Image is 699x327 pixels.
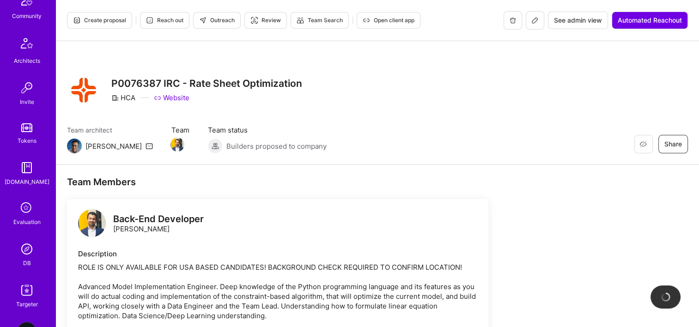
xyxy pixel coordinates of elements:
i: icon EyeClosed [639,140,647,148]
img: Company Logo [67,73,100,107]
div: Community [12,11,42,21]
span: Builders proposed to company [226,141,327,151]
span: Team [171,125,189,135]
button: See admin view [548,12,608,29]
img: loading [659,291,671,303]
div: DB [23,258,31,268]
i: icon CompanyGray [111,94,119,102]
div: Tokens [18,136,36,145]
div: Architects [14,56,40,66]
i: icon Mail [146,142,153,150]
div: Back-End Developer [113,214,204,224]
img: Builders proposed to company [208,139,223,153]
div: Targeter [16,299,38,309]
img: tokens [21,123,32,132]
div: Team Members [67,176,488,188]
img: Team Member Avatar [170,138,184,151]
a: Team Member Avatar [171,137,183,152]
span: Automated Reachout [618,16,682,25]
span: Create proposal [73,16,126,24]
span: Team architect [67,125,153,135]
i: icon Proposal [73,17,80,24]
a: Website [154,93,189,103]
a: logo [78,209,106,239]
span: Review [250,16,281,24]
div: HCA [111,93,135,103]
div: [DOMAIN_NAME] [5,177,49,187]
button: Create proposal [67,12,132,29]
span: See admin view [554,16,602,25]
div: ROLE IS ONLY AVAILABLE FOR USA BASED CANDIDATES! BACKGROUND CHECK REQUIRED TO CONFIRM LOCATION! A... [78,262,477,321]
div: [PERSON_NAME] [85,141,142,151]
button: Share [658,135,688,153]
img: Architects [16,34,38,56]
img: logo [78,209,106,237]
button: Review [244,12,287,29]
span: Open client app [363,16,414,24]
div: Evaluation [13,217,41,227]
img: guide book [18,158,36,177]
button: Automated Reachout [612,12,688,29]
i: icon SelectionTeam [18,200,36,217]
span: Outreach [199,16,235,24]
button: Reach out [140,12,189,29]
button: Open client app [357,12,420,29]
img: Skill Targeter [18,281,36,299]
span: Reach out [146,16,183,24]
div: Description [78,249,477,259]
button: Team Search [291,12,349,29]
i: icon Targeter [250,17,258,24]
div: Invite [20,97,34,107]
span: Team status [208,125,327,135]
div: [PERSON_NAME] [113,214,204,234]
img: Team Architect [67,139,82,153]
span: Team Search [297,16,343,24]
button: Outreach [193,12,241,29]
span: Share [664,139,682,149]
img: Admin Search [18,240,36,258]
h3: P0076387 IRC - Rate Sheet Optimization [111,78,302,89]
img: Invite [18,79,36,97]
